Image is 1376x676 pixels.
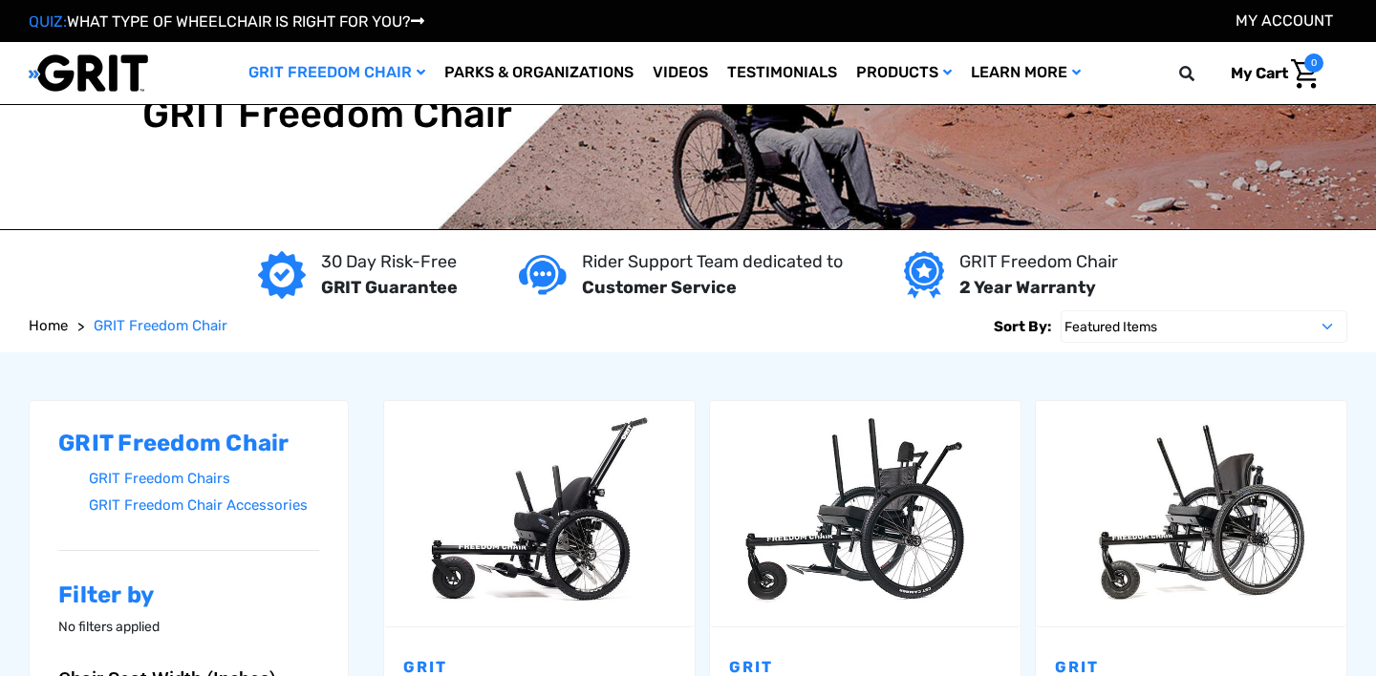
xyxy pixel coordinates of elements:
a: GRIT Freedom Chair: Spartan,$3,995.00 [710,401,1021,626]
a: GRIT Freedom Chairs [89,465,319,493]
a: GRIT Freedom Chair [239,42,435,104]
p: 30 Day Risk-Free [321,249,458,275]
img: GRIT All-Terrain Wheelchair and Mobility Equipment [29,53,148,93]
img: GRIT Freedom Chair Pro: the Pro model shown including contoured Invacare Matrx seatback, Spinergy... [1036,410,1346,617]
a: GRIT Freedom Chair: Pro,$5,495.00 [1036,401,1346,626]
a: GRIT Junior,$4,995.00 [384,401,695,626]
img: Customer service [519,255,567,294]
a: Videos [643,42,718,104]
strong: 2 Year Warranty [959,277,1096,298]
img: GRIT Junior: GRIT Freedom Chair all terrain wheelchair engineered specifically for kids [384,410,695,617]
a: Learn More [961,42,1090,104]
a: Testimonials [718,42,847,104]
strong: GRIT Guarantee [321,277,458,298]
a: GRIT Freedom Chair Accessories [89,492,319,519]
span: 0 [1304,53,1323,73]
img: GRIT Freedom Chair: Spartan [710,410,1021,617]
h1: GRIT Freedom Chair [142,92,513,137]
img: Year warranty [904,251,943,299]
strong: Customer Service [582,277,737,298]
span: Home [29,317,68,334]
a: Parks & Organizations [435,42,643,104]
a: Products [847,42,961,104]
span: QUIZ: [29,12,67,31]
p: No filters applied [58,617,319,637]
span: My Cart [1231,64,1288,82]
img: GRIT Guarantee [258,251,306,299]
p: GRIT Freedom Chair [959,249,1118,275]
a: QUIZ:WHAT TYPE OF WHEELCHAIR IS RIGHT FOR YOU? [29,12,424,31]
a: Home [29,315,68,337]
a: Account [1236,11,1333,30]
h2: Filter by [58,581,319,609]
span: GRIT Freedom Chair [94,317,227,334]
a: Cart with 0 items [1216,53,1323,94]
a: GRIT Freedom Chair [94,315,227,337]
img: Cart [1291,59,1319,89]
input: Search [1188,53,1216,94]
label: Sort By: [994,310,1051,343]
p: Rider Support Team dedicated to [582,249,843,275]
h2: GRIT Freedom Chair [58,430,319,457]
